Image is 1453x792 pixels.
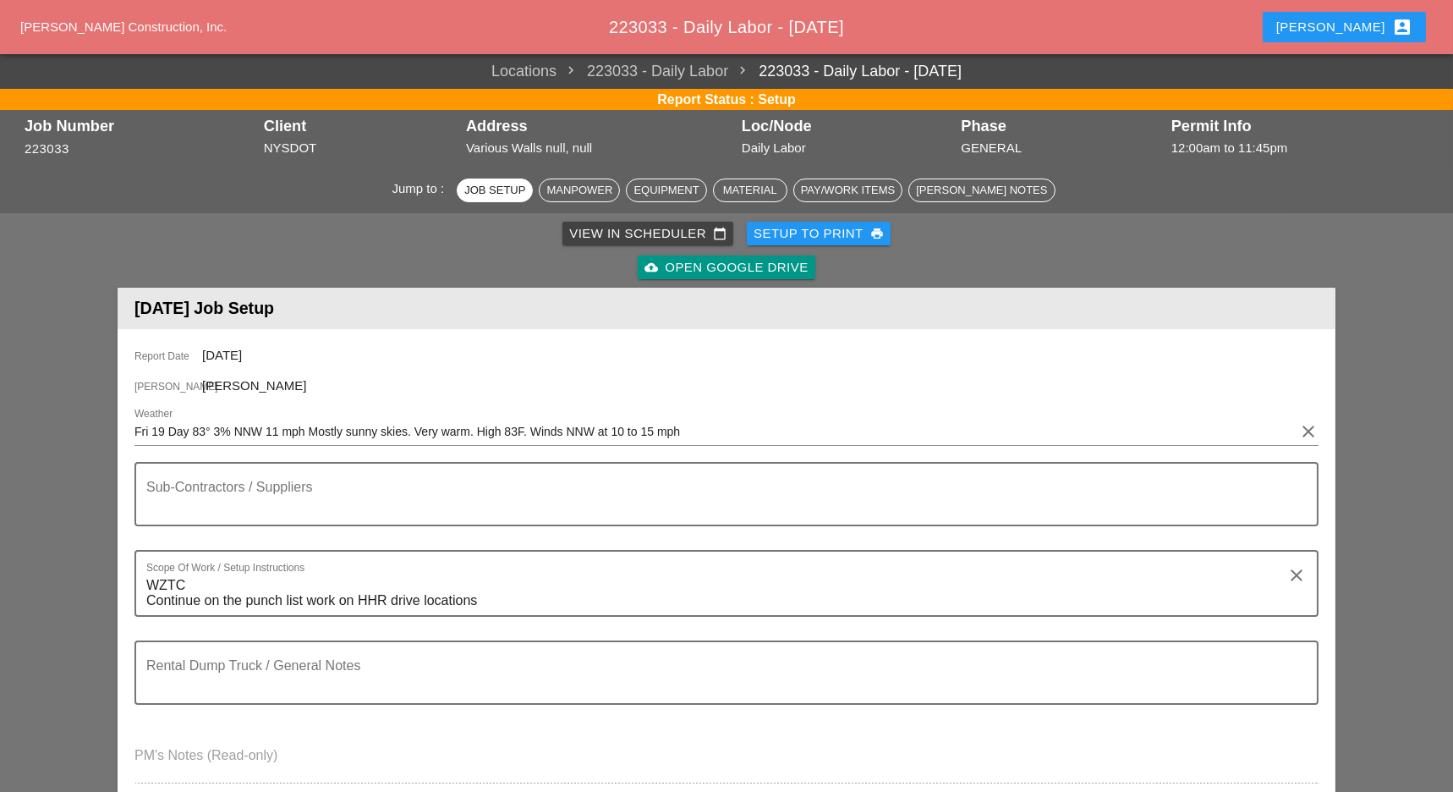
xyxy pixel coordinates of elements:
[466,139,733,158] div: Various Walls null, null
[754,224,884,244] div: Setup to Print
[1263,12,1426,42] button: [PERSON_NAME]
[546,182,612,199] div: Manpower
[721,182,780,199] div: Material
[466,118,733,135] div: Address
[713,179,787,202] button: Material
[916,182,1047,199] div: [PERSON_NAME] Notes
[793,179,902,202] button: Pay/Work Items
[134,349,202,364] span: Report Date
[557,60,728,83] span: 223033 - Daily Labor
[1276,17,1412,37] div: [PERSON_NAME]
[961,139,1162,158] div: GENERAL
[457,179,533,202] button: Job Setup
[609,18,844,36] span: 223033 - Daily Labor - [DATE]
[25,118,255,135] div: Job Number
[961,118,1162,135] div: Phase
[569,224,726,244] div: View in Scheduler
[1298,421,1319,442] i: clear
[202,348,242,362] span: [DATE]
[134,379,202,394] span: [PERSON_NAME]
[134,742,1319,783] textarea: PM's Notes (Read-only)
[146,484,1293,525] textarea: Sub-Contractors / Suppliers
[908,179,1055,202] button: [PERSON_NAME] Notes
[1286,565,1307,586] i: clear
[464,182,525,199] div: Job Setup
[742,118,953,135] div: Loc/Node
[638,256,814,279] a: Open Google Drive
[134,418,1295,445] input: Weather
[562,222,733,245] a: View in Scheduler
[870,227,884,240] i: print
[713,227,726,240] i: calendar_today
[742,139,953,158] div: Daily Labor
[146,663,1293,703] textarea: Rental Dump Truck / General Notes
[264,118,458,135] div: Client
[1171,139,1428,158] div: 12:00am to 11:45pm
[118,288,1335,329] header: [DATE] Job Setup
[146,572,1293,615] textarea: Scope Of Work / Setup Instructions
[644,258,808,278] div: Open Google Drive
[801,182,895,199] div: Pay/Work Items
[264,139,458,158] div: NYSDOT
[25,140,69,159] button: 223033
[728,60,962,83] a: 223033 - Daily Labor - [DATE]
[539,179,620,202] button: Manpower
[626,179,706,202] button: Equipment
[20,19,227,34] a: [PERSON_NAME] Construction, Inc.
[491,60,557,83] a: Locations
[633,182,699,199] div: Equipment
[392,181,451,195] span: Jump to :
[644,261,658,274] i: cloud_upload
[1392,17,1412,37] i: account_box
[1171,118,1428,135] div: Permit Info
[202,378,306,393] span: [PERSON_NAME]
[747,222,891,245] button: Setup to Print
